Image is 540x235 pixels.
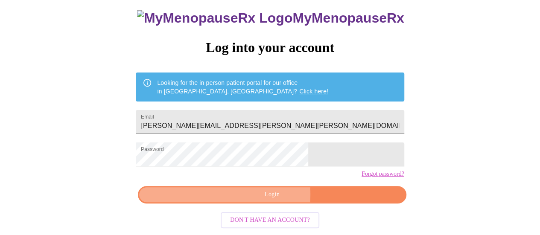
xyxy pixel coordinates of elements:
span: Don't have an account? [230,215,310,226]
div: Looking for the in person patient portal for our office in [GEOGRAPHIC_DATA], [GEOGRAPHIC_DATA]? [157,75,328,99]
a: Click here! [299,88,328,95]
span: Login [148,189,396,200]
button: Don't have an account? [221,212,319,229]
button: Login [138,186,406,203]
h3: Log into your account [136,40,404,55]
a: Don't have an account? [219,216,321,223]
h3: MyMenopauseRx [137,10,404,26]
img: MyMenopauseRx Logo [137,10,292,26]
a: Forgot password? [362,171,404,177]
